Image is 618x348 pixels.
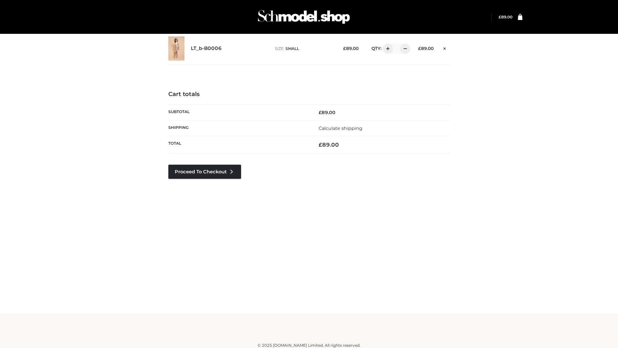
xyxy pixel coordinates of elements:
span: £ [499,15,501,19]
a: Calculate shipping [319,125,362,131]
span: £ [343,46,346,51]
bdi: 89.00 [499,15,512,19]
h4: Cart totals [168,91,450,98]
bdi: 89.00 [418,46,434,51]
span: £ [319,141,322,148]
p: size : [275,46,333,52]
span: £ [418,46,421,51]
th: Subtotal [168,104,309,120]
bdi: 89.00 [319,141,339,148]
img: Schmodel Admin 964 [256,4,352,30]
a: Proceed to Checkout [168,165,241,179]
span: SMALL [286,46,299,51]
span: £ [319,110,322,115]
a: £89.00 [499,15,512,19]
div: QTY: [365,43,408,54]
bdi: 89.00 [343,46,359,51]
bdi: 89.00 [319,110,335,115]
a: Remove this item [440,43,450,52]
a: LT_b-B0006 [191,45,222,52]
th: Shipping [168,120,309,136]
th: Total [168,136,309,153]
